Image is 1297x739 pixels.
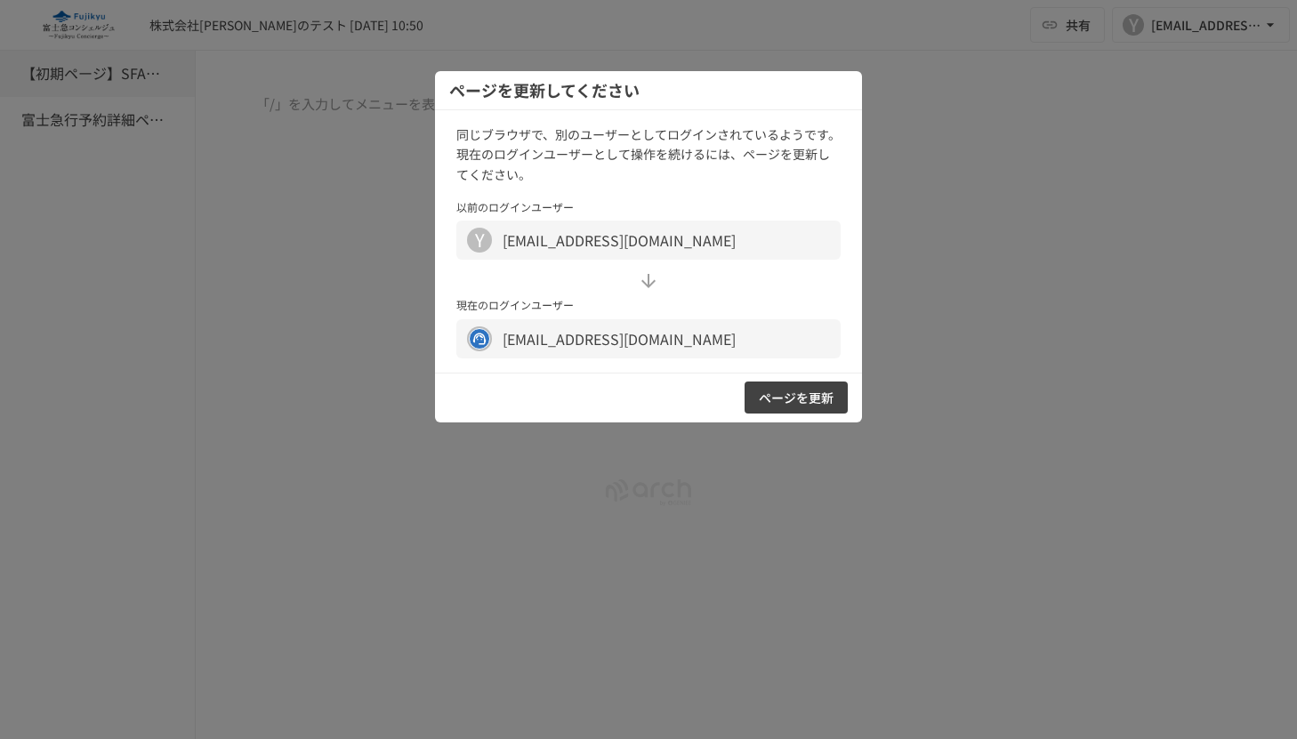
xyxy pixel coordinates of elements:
[456,198,841,215] p: 以前のログインユーザー
[456,296,841,313] p: 現在のログインユーザー
[456,125,841,184] p: 同じブラウザで、別のユーザーとしてログインされているようです。 現在のログインユーザーとして操作を続けるには、ページを更新してください。
[503,229,814,251] div: [EMAIL_ADDRESS][DOMAIN_NAME]
[503,328,814,349] div: [EMAIL_ADDRESS][DOMAIN_NAME]
[467,228,492,253] div: Y
[745,382,848,414] button: ページを更新
[435,71,862,110] div: ページを更新してください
